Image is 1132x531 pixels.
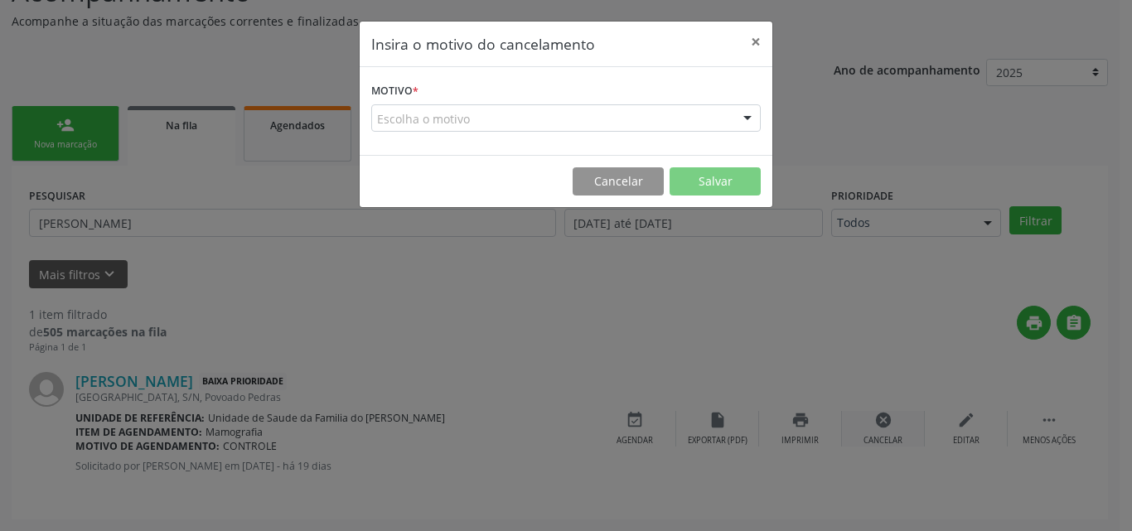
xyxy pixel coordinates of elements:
[371,79,418,104] label: Motivo
[573,167,664,196] button: Cancelar
[670,167,761,196] button: Salvar
[739,22,772,62] button: Close
[377,110,470,128] span: Escolha o motivo
[371,33,595,55] h5: Insira o motivo do cancelamento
